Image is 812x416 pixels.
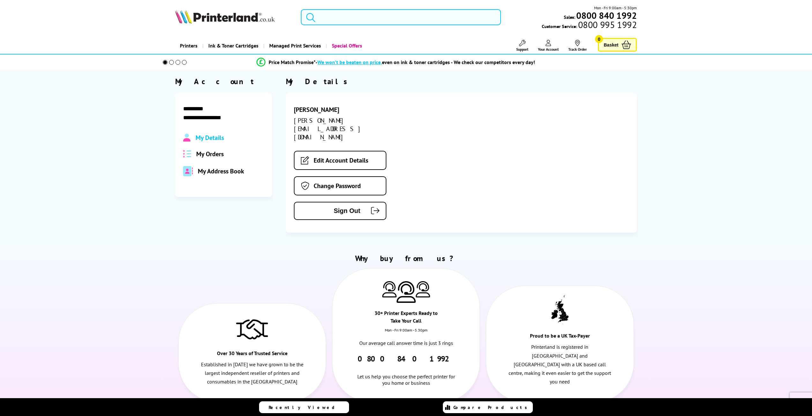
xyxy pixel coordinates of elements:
a: 0800 840 1992 [575,12,637,18]
div: My Account [175,77,272,86]
span: My Details [196,134,224,142]
b: 0800 840 1992 [576,10,637,21]
a: Printerland Logo [175,10,293,25]
img: all-order.svg [183,150,191,157]
div: My Details [286,77,637,86]
a: Support [516,40,528,52]
button: Sign Out [294,202,386,220]
div: Over 30 Years of Trusted Service [215,349,289,360]
span: Your Account [538,47,559,52]
div: - even on ink & toner cartridges - We check our competitors every day! [316,59,535,65]
a: Printers [175,38,202,54]
span: Sales: [564,14,575,20]
div: Mon - Fri 9:00am - 5.30pm [332,328,480,339]
img: Printerland Logo [175,10,275,24]
span: Support [516,47,528,52]
a: Track Order [568,40,587,52]
div: [PERSON_NAME][EMAIL_ADDRESS][DOMAIN_NAME] [294,116,404,141]
img: address-book-duotone-solid.svg [183,166,193,176]
a: Special Offers [326,38,367,54]
a: Change Password [294,176,386,195]
a: Managed Print Services [263,38,326,54]
p: Our average call answer time is just 3 rings [354,339,458,347]
span: Recently Viewed [269,405,341,410]
li: modal_Promise [154,57,638,68]
img: Printer Experts [397,281,416,303]
span: My Address Book [198,167,244,175]
span: 0 [595,35,603,43]
a: Your Account [538,40,559,52]
span: Sign Out [304,207,360,215]
span: Ink & Toner Cartridges [208,38,258,54]
a: Compare Products [443,401,533,413]
p: Established in [DATE] we have grown to be the largest independent reseller of printers and consum... [201,360,304,386]
a: Edit Account Details [294,151,386,170]
span: Customer Service: [542,22,637,29]
div: Proud to be a UK Tax-Payer [523,332,597,343]
span: Compare Products [453,405,531,410]
img: Printer Experts [416,281,430,297]
h2: Why buy from us? [175,253,637,263]
img: UK tax payer [551,295,569,324]
span: Basket [604,40,618,49]
a: Recently Viewed [259,401,349,413]
a: Ink & Toner Cartridges [202,38,263,54]
p: Printerland is registered in [GEOGRAPHIC_DATA] and [GEOGRAPHIC_DATA] with a UK based call centre,... [509,343,612,386]
div: [PERSON_NAME] [294,106,404,114]
a: Basket 0 [598,38,637,52]
span: Price Match Promise* [269,59,316,65]
div: 30+ Printer Experts Ready to Take Your Call [369,309,443,328]
img: Trusted Service [236,316,268,342]
a: 0800 840 1992 [358,354,454,364]
span: Mon - Fri 9:00am - 5:30pm [594,5,637,11]
span: We won’t be beaten on price, [317,59,382,65]
span: 0800 995 1992 [577,22,637,28]
img: Profile.svg [183,134,190,142]
div: Let us help you choose the perfect printer for you home or business [354,364,458,386]
span: My Orders [196,150,224,158]
img: Printer Experts [382,281,397,297]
